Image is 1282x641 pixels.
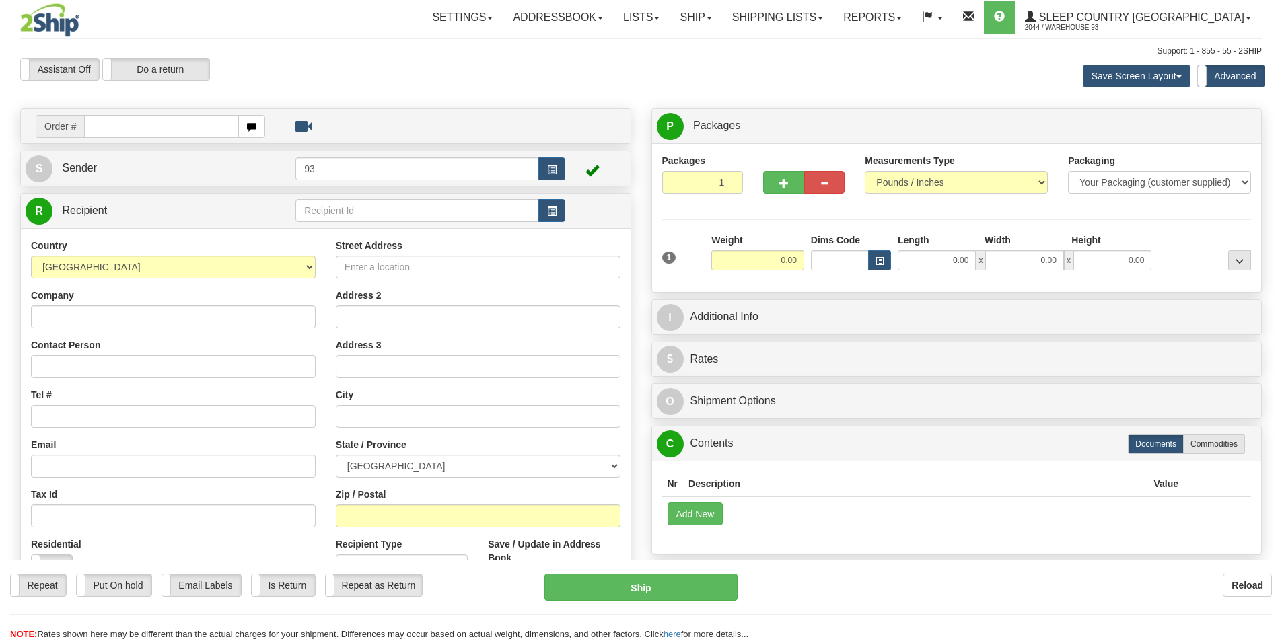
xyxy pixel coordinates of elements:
[32,555,72,576] label: No
[11,574,66,596] label: Repeat
[833,1,912,34] a: Reports
[31,338,100,352] label: Contact Person
[1064,250,1073,270] span: x
[1025,21,1126,34] span: 2044 / Warehouse 93
[1068,154,1115,167] label: Packaging
[1015,1,1261,34] a: Sleep Country [GEOGRAPHIC_DATA] 2044 / Warehouse 93
[670,1,721,34] a: Ship
[103,59,209,80] label: Do a return
[985,233,1011,247] label: Width
[62,162,97,174] span: Sender
[722,1,833,34] a: Shipping lists
[77,574,151,596] label: Put On hold
[657,346,1257,373] a: $Rates
[336,256,620,278] input: Enter a location
[865,154,955,167] label: Measurements Type
[26,197,266,225] a: R Recipient
[26,155,295,182] a: S Sender
[336,338,382,352] label: Address 3
[898,233,929,247] label: Length
[1198,65,1265,87] label: Advanced
[336,537,402,551] label: Recipient Type
[668,502,723,525] button: Add New
[31,438,56,451] label: Email
[811,233,860,247] label: Dims Code
[20,46,1262,57] div: Support: 1 - 855 - 55 - 2SHIP
[31,537,81,551] label: Residential
[488,537,620,564] label: Save / Update in Address Book
[613,1,670,34] a: Lists
[336,388,353,402] label: City
[693,120,740,131] span: Packages
[1183,434,1245,454] label: Commodities
[295,157,539,180] input: Sender Id
[422,1,503,34] a: Settings
[1128,434,1184,454] label: Documents
[711,233,742,247] label: Weight
[662,154,706,167] label: Packages
[326,574,422,596] label: Repeat as Return
[657,346,684,373] span: $
[503,1,613,34] a: Addressbook
[336,438,406,451] label: State / Province
[252,574,315,596] label: Is Return
[657,303,1257,331] a: IAdditional Info
[683,472,1148,496] th: Description
[657,387,1257,415] a: OShipment Options
[662,252,676,264] span: 1
[295,199,539,222] input: Recipient Id
[657,304,684,331] span: I
[657,388,684,415] span: O
[336,488,386,501] label: Zip / Postal
[31,239,67,252] label: Country
[10,629,37,639] span: NOTE:
[20,3,79,37] img: logo2044.jpg
[1251,252,1281,389] iframe: chat widget
[664,629,681,639] a: here
[31,289,74,302] label: Company
[31,488,57,501] label: Tax Id
[62,204,107,216] span: Recipient
[657,430,684,457] span: C
[36,115,84,138] span: Order #
[1071,233,1101,247] label: Height
[657,112,1257,140] a: P Packages
[21,59,99,80] label: Assistant Off
[662,472,684,496] th: Nr
[1232,580,1263,591] b: Reload
[1228,250,1251,270] div: ...
[336,239,402,252] label: Street Address
[657,113,684,140] span: P
[1223,574,1272,597] button: Reload
[162,574,241,596] label: Email Labels
[26,155,52,182] span: S
[336,289,382,302] label: Address 2
[1036,11,1244,23] span: Sleep Country [GEOGRAPHIC_DATA]
[1148,472,1184,496] th: Value
[31,388,52,402] label: Tel #
[657,430,1257,457] a: CContents
[544,574,738,601] button: Ship
[976,250,985,270] span: x
[26,198,52,225] span: R
[1083,65,1190,87] button: Save Screen Layout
